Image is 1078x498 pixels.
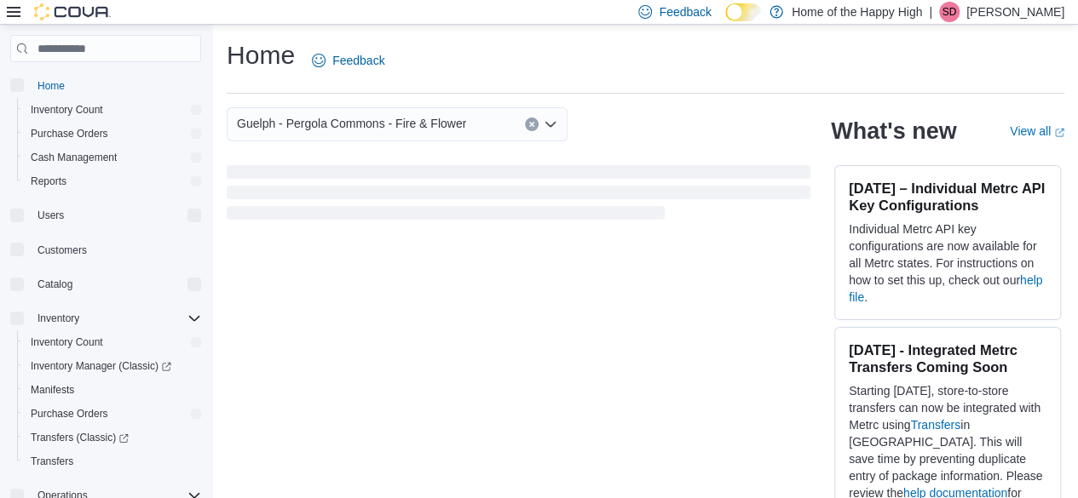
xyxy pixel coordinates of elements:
[1010,124,1064,138] a: View allExternal link
[24,171,201,192] span: Reports
[31,274,201,295] span: Catalog
[31,151,117,164] span: Cash Management
[31,175,66,188] span: Reports
[544,117,557,131] button: Open list of options
[31,308,201,329] span: Inventory
[237,113,466,134] span: Guelph - Pergola Commons - Fire & Flower
[34,3,111,20] img: Cova
[31,455,73,468] span: Transfers
[31,274,79,295] button: Catalog
[24,356,201,376] span: Inventory Manager (Classic)
[24,332,110,352] a: Inventory Count
[37,79,65,93] span: Home
[24,123,201,144] span: Purchase Orders
[849,180,1046,214] h3: [DATE] – Individual Metrc API Key Configurations
[24,147,201,168] span: Cash Management
[31,239,201,260] span: Customers
[24,380,81,400] a: Manifests
[24,427,201,448] span: Transfers (Classic)
[37,243,87,257] span: Customers
[17,330,208,354] button: Inventory Count
[31,205,201,226] span: Users
[929,2,932,22] p: |
[37,209,64,222] span: Users
[31,127,108,140] span: Purchase Orders
[849,220,1046,306] p: Individual Metrc API key configurations are now available for all Metrc states. For instructions ...
[966,2,1064,22] p: [PERSON_NAME]
[31,308,86,329] button: Inventory
[31,205,71,226] button: Users
[17,402,208,426] button: Purchase Orders
[831,117,956,145] h2: What's new
[17,354,208,378] a: Inventory Manager (Classic)
[17,378,208,402] button: Manifests
[31,74,201,95] span: Home
[31,359,171,373] span: Inventory Manager (Classic)
[17,122,208,146] button: Purchase Orders
[31,335,103,349] span: Inventory Count
[725,3,761,21] input: Dark Mode
[24,380,201,400] span: Manifests
[24,451,201,472] span: Transfers
[24,404,115,424] a: Purchase Orders
[31,76,72,96] a: Home
[17,449,208,473] button: Transfers
[3,238,208,262] button: Customers
[31,103,103,117] span: Inventory Count
[24,332,201,352] span: Inventory Count
[31,407,108,421] span: Purchase Orders
[227,169,810,223] span: Loading
[910,418,960,432] a: Transfers
[939,2,960,22] div: Sarah Dunlop
[37,278,72,291] span: Catalog
[3,272,208,296] button: Catalog
[332,52,384,69] span: Feedback
[1054,128,1064,138] svg: External link
[31,383,74,397] span: Manifests
[17,426,208,449] a: Transfers (Classic)
[31,431,129,444] span: Transfers (Classic)
[3,306,208,330] button: Inventory
[227,38,295,72] h1: Home
[24,404,201,424] span: Purchase Orders
[17,169,208,193] button: Reports
[31,240,94,260] a: Customers
[3,72,208,97] button: Home
[24,427,135,448] a: Transfers (Classic)
[17,146,208,169] button: Cash Management
[24,451,80,472] a: Transfers
[943,2,957,22] span: SD
[659,3,711,20] span: Feedback
[24,171,73,192] a: Reports
[3,203,208,227] button: Users
[24,123,115,144] a: Purchase Orders
[305,43,391,77] a: Feedback
[17,98,208,122] button: Inventory Count
[37,312,79,325] span: Inventory
[24,100,201,120] span: Inventory Count
[525,117,539,131] button: Clear input
[24,356,178,376] a: Inventory Manager (Classic)
[725,21,726,22] span: Dark Mode
[24,100,110,120] a: Inventory Count
[24,147,124,168] a: Cash Management
[849,341,1046,375] h3: [DATE] - Integrated Metrc Transfers Coming Soon
[792,2,922,22] p: Home of the Happy High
